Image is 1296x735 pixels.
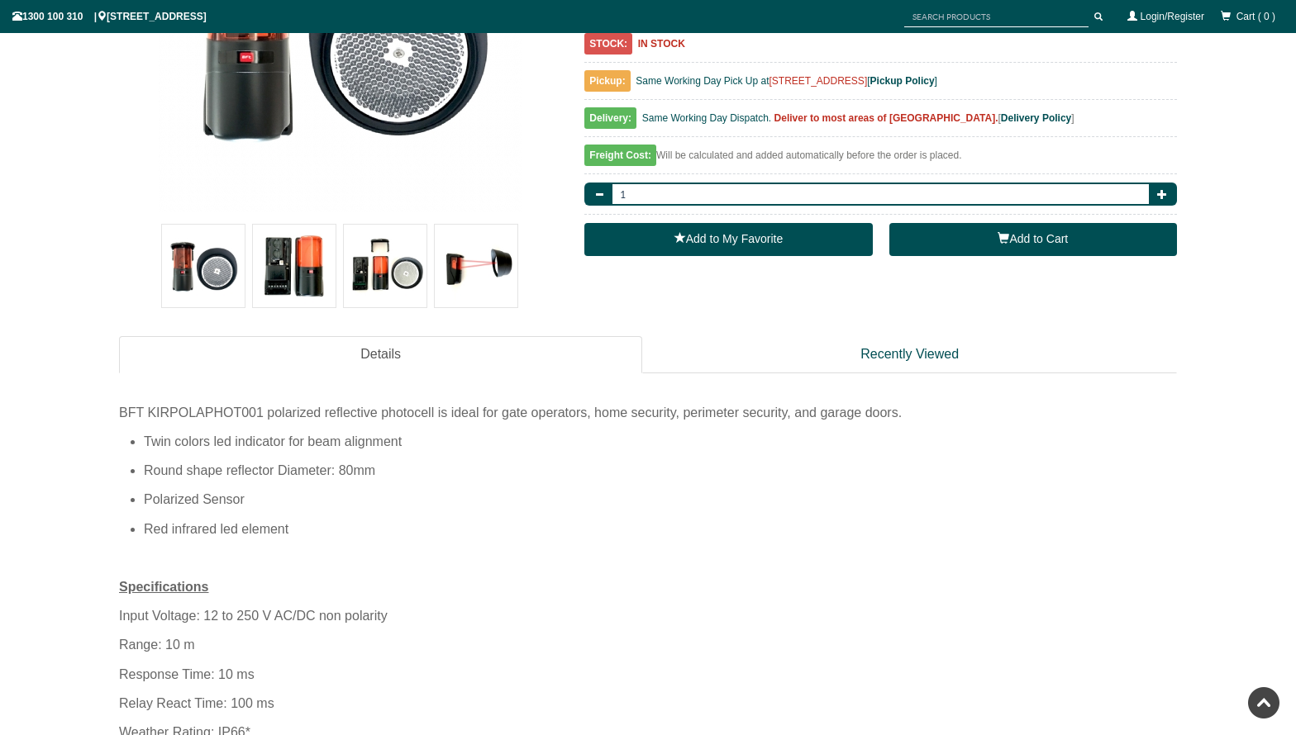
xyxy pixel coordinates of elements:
[1236,11,1275,22] span: Cart ( 0 )
[1141,11,1204,22] a: Login/Register
[119,630,1177,659] div: Range: 10 m
[119,336,642,373] a: Details
[584,108,1177,137] div: [ ]
[584,223,872,256] a: Add to My Favorite
[144,485,1177,514] li: Polarized Sensor
[1001,112,1071,124] a: Delivery Policy
[344,225,426,307] img: BFT Genuine Polarized Reflective Photocell KIRPOLAPHOT001 Safety Sensor
[638,38,685,50] b: IN STOCK
[435,225,517,307] img: BFT Genuine Polarized Reflective Photocell KIRPOLAPHOT001 Safety Sensor
[769,75,868,87] a: [STREET_ADDRESS]
[889,223,1177,256] button: Add to Cart
[870,75,935,87] a: Pickup Policy
[642,336,1177,373] a: Recently Viewed
[119,689,1177,718] div: Relay React Time: 100 ms
[636,75,937,87] span: Same Working Day Pick Up at [ ]
[119,660,1177,689] div: Response Time: 10 ms
[162,225,245,307] img: BFT Genuine Polarized Reflective Photocell KIRPOLAPHOT001 Safety Sensor
[144,514,1177,543] li: Red infrared led element
[904,7,1089,27] input: SEARCH PRODUCTS
[144,427,1177,456] li: Twin colors led indicator for beam alignment
[965,293,1296,677] iframe: LiveChat chat widget
[584,145,656,166] span: Freight Cost:
[584,145,1177,174] div: Will be calculated and added automatically before the order is placed.
[253,225,336,307] img: BFT Genuine Polarized Reflective Photocell KIRPOLAPHOT001 Safety Sensor
[642,112,772,124] span: Same Working Day Dispatch.
[584,107,636,129] span: Delivery:
[119,580,208,594] span: Specifications
[584,33,632,55] span: STOCK:
[12,11,207,22] span: 1300 100 310 | [STREET_ADDRESS]
[119,398,1177,427] div: BFT KIRPOLAPHOT001 polarized reflective photocell is ideal for gate operators, home security, per...
[144,456,1177,485] li: Round shape reflector Diameter: 80mm
[584,70,630,92] span: Pickup:
[774,112,998,124] b: Deliver to most areas of [GEOGRAPHIC_DATA].
[119,601,1177,630] div: Input Voltage: 12 to 250 V AC/DC non polarity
